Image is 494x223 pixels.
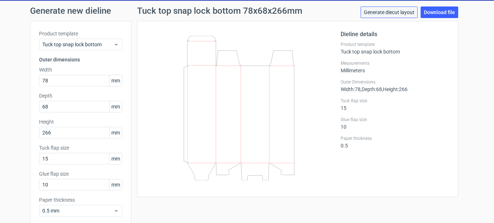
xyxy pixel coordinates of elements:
label: Height [39,118,122,125]
label: Paper thickness [39,196,122,203]
a: Generate diecut layout [361,7,418,18]
div: Tuck top snap lock bottom [341,42,449,55]
span: mm [109,127,122,138]
span: 0.5 mm [42,207,114,214]
label: Product template [341,42,449,47]
label: Measurements [341,60,449,66]
h1: Generate new dieline [30,7,464,15]
span: Tuck top snap lock bottom [42,41,114,48]
label: Paper thickness [341,136,449,141]
span: mm [109,153,122,164]
h1: Tuck top snap lock bottom 78x68x266mm [137,7,302,15]
label: Tuck flap size [39,144,122,151]
label: Glue flap size [341,117,449,123]
label: Product template [39,30,122,37]
span: , Depth : 68 [361,86,382,92]
label: Width [39,66,122,73]
label: Outer Dimensions [341,79,449,85]
span: Width : 78 [341,86,361,92]
h2: Dieline details [341,30,449,39]
span: , Height : 266 [382,86,408,92]
label: Depth [39,92,122,99]
a: Download file [421,7,458,18]
div: 15 [341,98,449,111]
span: mm [109,101,122,112]
div: 10 [341,117,449,130]
span: mm [109,179,122,190]
span: mm [109,75,122,86]
h3: Outer dimensions [39,56,122,63]
div: 0.5 [341,136,449,149]
label: Tuck flap size [341,98,449,104]
div: Millimeters [341,60,449,73]
label: Glue flap size [39,170,122,177]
